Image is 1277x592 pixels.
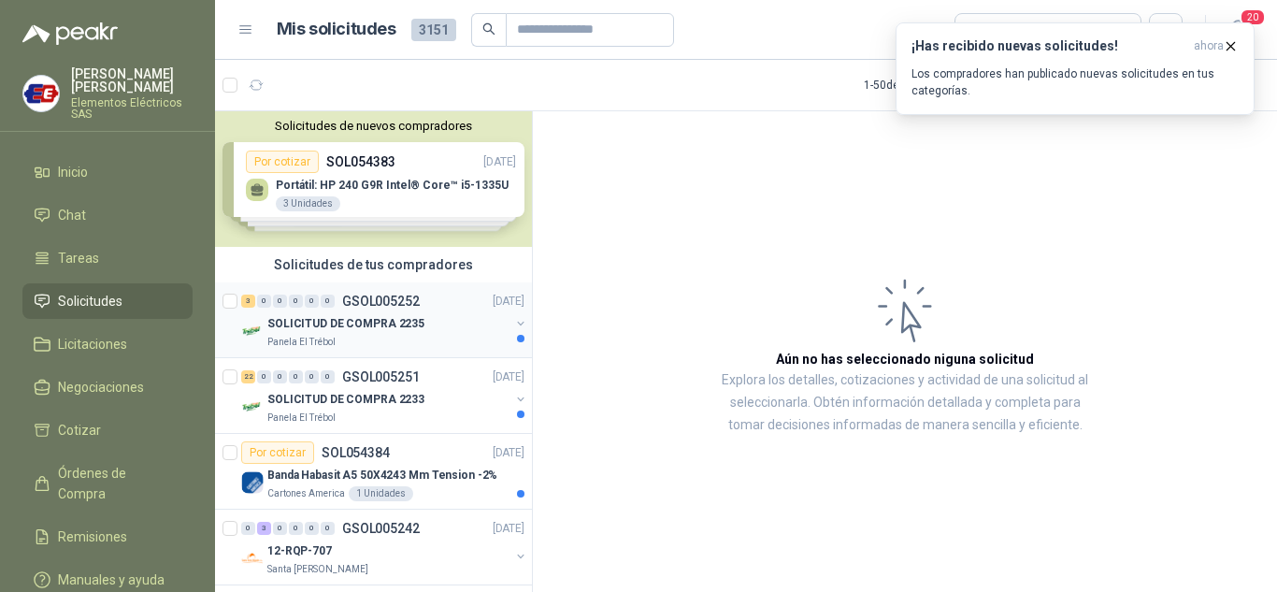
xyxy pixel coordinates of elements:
button: ¡Has recibido nuevas solicitudes!ahora Los compradores han publicado nuevas solicitudes en tus ca... [896,22,1255,115]
div: 0 [321,295,335,308]
span: Cotizar [58,420,101,440]
p: SOLICITUD DE COMPRA 2233 [267,391,424,409]
a: Negociaciones [22,369,193,405]
img: Logo peakr [22,22,118,45]
a: Por cotizarSOL054384[DATE] Company LogoBanda Habasit A5 50X4243 Mm Tension -2%Cartones America1 U... [215,434,532,510]
div: 0 [273,295,287,308]
a: 0 3 0 0 0 0 GSOL005242[DATE] Company Logo12-RQP-707Santa [PERSON_NAME] [241,517,528,577]
a: Licitaciones [22,326,193,362]
a: Órdenes de Compra [22,455,193,512]
div: 0 [257,295,271,308]
div: 0 [257,370,271,383]
p: 12-RQP-707 [267,542,332,560]
img: Company Logo [241,396,264,418]
p: Los compradores han publicado nuevas solicitudes en tus categorías. [911,65,1239,99]
span: Manuales y ayuda [58,570,165,590]
div: Todas [967,20,1006,40]
div: 0 [305,370,319,383]
div: Por cotizar [241,441,314,464]
div: 0 [321,370,335,383]
p: [DATE] [493,520,524,538]
img: Company Logo [241,320,264,342]
p: GSOL005252 [342,295,420,308]
a: Remisiones [22,519,193,555]
p: [DATE] [493,293,524,310]
div: 0 [273,370,287,383]
p: GSOL005251 [342,370,420,383]
div: 22 [241,370,255,383]
p: [DATE] [493,444,524,462]
p: Cartones America [267,486,345,501]
button: Solicitudes de nuevos compradores [222,119,524,133]
p: Elementos Eléctricos SAS [71,97,193,120]
span: Solicitudes [58,291,122,311]
h3: Aún no has seleccionado niguna solicitud [776,349,1034,369]
div: 0 [321,522,335,535]
h1: Mis solicitudes [277,16,396,43]
a: Tareas [22,240,193,276]
span: 20 [1240,8,1266,26]
a: Cotizar [22,412,193,448]
div: 0 [305,295,319,308]
div: 0 [241,522,255,535]
span: ahora [1194,38,1224,54]
span: Tareas [58,248,99,268]
div: Solicitudes de tus compradores [215,247,532,282]
img: Company Logo [241,547,264,570]
span: Remisiones [58,527,127,547]
div: 0 [305,522,319,535]
span: search [482,22,495,36]
div: 0 [289,522,303,535]
span: Negociaciones [58,377,144,397]
span: Chat [58,205,86,225]
span: 3151 [411,19,456,41]
p: SOLICITUD DE COMPRA 2235 [267,315,424,333]
p: Banda Habasit A5 50X4243 Mm Tension -2% [267,467,497,484]
span: Órdenes de Compra [58,463,175,504]
h3: ¡Has recibido nuevas solicitudes! [911,38,1186,54]
p: [DATE] [493,368,524,386]
p: Panela El Trébol [267,411,336,426]
p: Explora los detalles, cotizaciones y actividad de una solicitud al seleccionarla. Obtén informaci... [720,369,1090,437]
img: Company Logo [23,76,59,111]
span: Licitaciones [58,334,127,354]
div: 0 [289,295,303,308]
button: 20 [1221,13,1255,47]
div: 1 - 50 de 857 [864,70,979,100]
p: Panela El Trébol [267,335,336,350]
p: GSOL005242 [342,522,420,535]
a: 3 0 0 0 0 0 GSOL005252[DATE] Company LogoSOLICITUD DE COMPRA 2235Panela El Trébol [241,290,528,350]
a: Chat [22,197,193,233]
div: Solicitudes de nuevos compradoresPor cotizarSOL054383[DATE] Portátil: HP 240 G9R Intel® Core™ i5-... [215,111,532,247]
p: Santa [PERSON_NAME] [267,562,368,577]
img: Company Logo [241,471,264,494]
a: Inicio [22,154,193,190]
p: SOL054384 [322,446,390,459]
a: Solicitudes [22,283,193,319]
div: 0 [289,370,303,383]
p: [PERSON_NAME] [PERSON_NAME] [71,67,193,94]
div: 3 [241,295,255,308]
div: 0 [273,522,287,535]
div: 1 Unidades [349,486,413,501]
div: 3 [257,522,271,535]
a: 22 0 0 0 0 0 GSOL005251[DATE] Company LogoSOLICITUD DE COMPRA 2233Panela El Trébol [241,366,528,426]
span: Inicio [58,162,88,182]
